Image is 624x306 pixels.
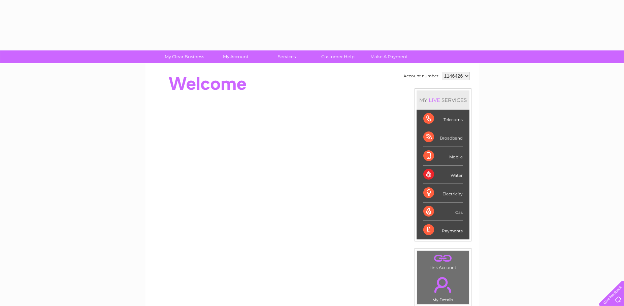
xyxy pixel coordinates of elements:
[402,70,440,82] td: Account number
[427,97,441,103] div: LIVE
[208,50,263,63] a: My Account
[423,221,463,239] div: Payments
[310,50,366,63] a: Customer Help
[157,50,212,63] a: My Clear Business
[259,50,315,63] a: Services
[423,184,463,202] div: Electricity
[423,202,463,221] div: Gas
[361,50,417,63] a: Make A Payment
[423,110,463,128] div: Telecoms
[423,165,463,184] div: Water
[423,128,463,147] div: Broadband
[419,273,467,297] a: .
[417,90,469,110] div: MY SERVICES
[423,147,463,165] div: Mobile
[417,271,469,304] td: My Details
[417,251,469,272] td: Link Account
[419,253,467,264] a: .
